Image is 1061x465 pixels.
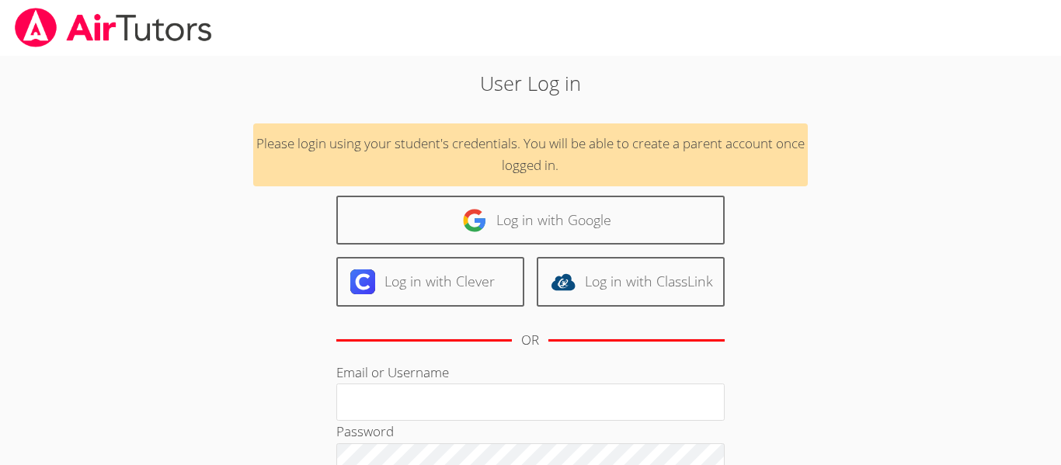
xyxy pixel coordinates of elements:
img: classlink-logo-d6bb404cc1216ec64c9a2012d9dc4662098be43eaf13dc465df04b49fa7ab582.svg [551,269,576,294]
img: google-logo-50288ca7cdecda66e5e0955fdab243c47b7ad437acaf1139b6f446037453330a.svg [462,208,487,233]
label: Password [336,422,394,440]
div: OR [521,329,539,352]
a: Log in with ClassLink [537,257,725,306]
div: Please login using your student's credentials. You will be able to create a parent account once l... [253,123,808,187]
label: Email or Username [336,363,449,381]
img: clever-logo-6eab21bc6e7a338710f1a6ff85c0baf02591cd810cc4098c63d3a4b26e2feb20.svg [350,269,375,294]
a: Log in with Clever [336,257,524,306]
img: airtutors_banner-c4298cdbf04f3fff15de1276eac7730deb9818008684d7c2e4769d2f7ddbe033.png [13,8,214,47]
h2: User Log in [244,68,817,98]
a: Log in with Google [336,196,725,245]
